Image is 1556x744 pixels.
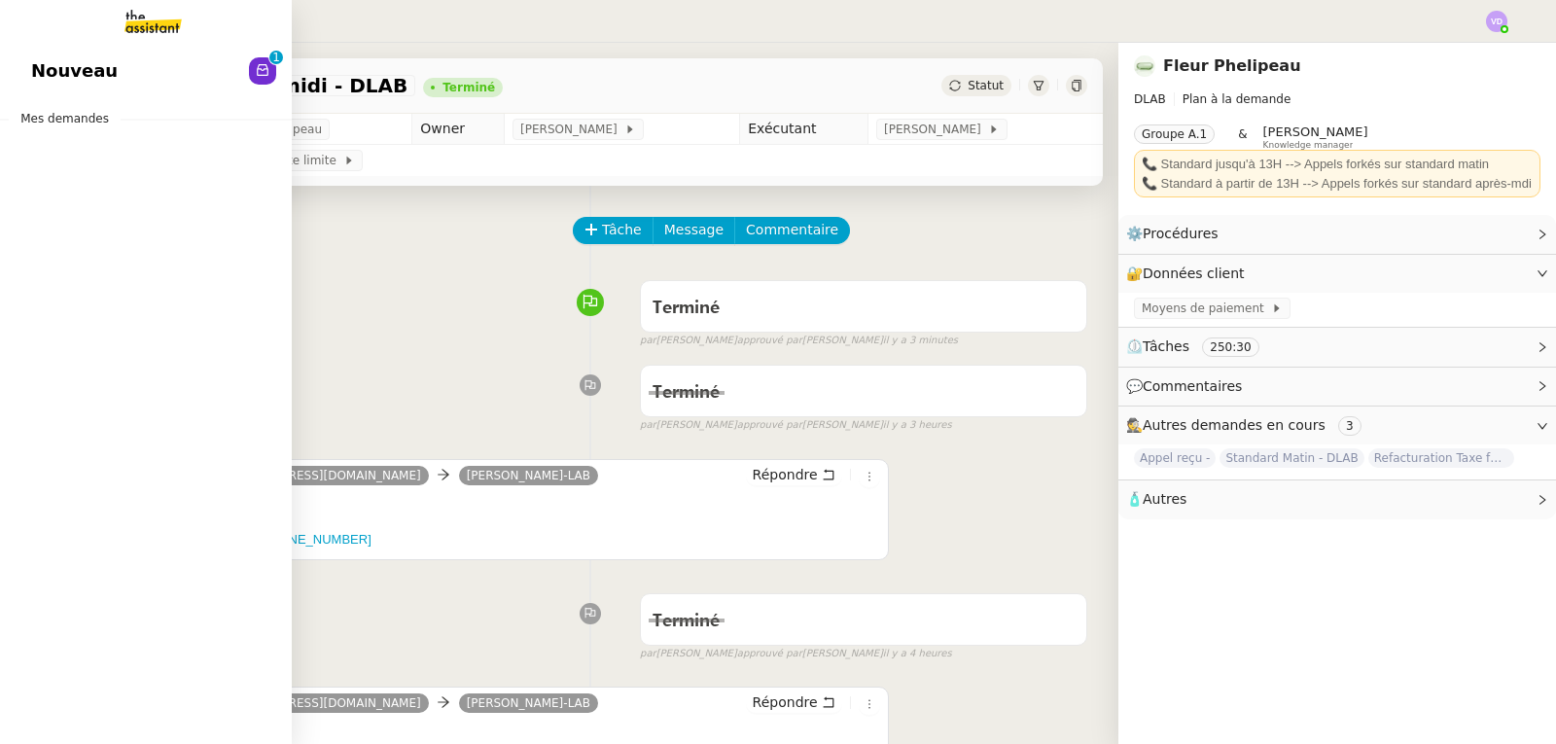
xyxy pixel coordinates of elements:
[640,646,656,662] span: par
[1118,215,1556,253] div: ⚙️Procédures
[746,464,842,485] button: Répondre
[1263,140,1354,151] span: Knowledge manager
[1183,92,1291,106] span: Plan à la demande
[884,120,988,139] span: [PERSON_NAME]
[1142,155,1533,174] div: 📞 Standard jusqu'à 13H --> Appels forkés sur standard matin
[653,384,720,402] span: Terminé
[653,300,720,317] span: Terminé
[1220,448,1363,468] span: Standard Matin - DLAB
[1118,480,1556,518] div: 🧴Autres
[883,646,952,662] span: il y a 4 heures
[746,691,842,713] button: Répondre
[1143,417,1326,433] span: Autres demandes en cours
[1118,328,1556,366] div: ⏲️Tâches 250:30
[737,333,802,349] span: approuvé par
[1134,124,1215,144] nz-tag: Groupe A.1
[272,51,280,68] p: 1
[520,120,624,139] span: [PERSON_NAME]
[640,333,656,349] span: par
[269,51,283,64] nz-badge-sup: 1
[31,56,118,86] span: Nouveau
[753,692,818,712] span: Répondre
[1126,491,1186,507] span: 🧴
[1238,124,1247,150] span: &
[883,333,958,349] span: il y a 3 minutes
[412,114,505,145] td: Owner
[746,219,838,241] span: Commentaire
[1263,124,1368,150] app-user-label: Knowledge manager
[573,217,654,244] button: Tâche
[602,219,642,241] span: Tâche
[9,109,121,128] span: Mes demandes
[1126,223,1227,245] span: ⚙️
[1143,338,1189,354] span: Tâches
[459,467,598,484] a: [PERSON_NAME]-LAB
[1338,416,1361,436] nz-tag: 3
[1118,255,1556,293] div: 🔐Données client
[1143,491,1186,507] span: Autres
[640,646,952,662] small: [PERSON_NAME] [PERSON_NAME]
[640,417,656,434] span: par
[102,493,880,520] h4: Appel reçu -
[1368,448,1514,468] span: Refacturation Taxe foncière 2025
[737,417,802,434] span: approuvé par
[1134,448,1216,468] span: Appel reçu -
[653,217,735,244] button: Message
[968,79,1004,92] span: Statut
[1143,226,1219,241] span: Procédures
[1134,92,1166,106] span: DLAB
[1143,266,1245,281] span: Données client
[1118,368,1556,406] div: 💬Commentaires
[1126,338,1275,354] span: ⏲️
[734,217,850,244] button: Commentaire
[459,694,598,712] a: [PERSON_NAME]-LAB
[653,613,720,630] span: Terminé
[1126,417,1369,433] span: 🕵️
[442,82,495,93] div: Terminé
[1143,378,1242,394] span: Commentaires
[740,114,868,145] td: Exécutant
[664,219,724,241] span: Message
[737,646,802,662] span: approuvé par
[640,333,958,349] small: [PERSON_NAME] [PERSON_NAME]
[1163,56,1301,75] a: Fleur Phelipeau
[640,417,952,434] small: [PERSON_NAME] [PERSON_NAME]
[1118,407,1556,444] div: 🕵️Autres demandes en cours 3
[1134,55,1155,77] img: 7f9b6497-4ade-4d5b-ae17-2cbe23708554
[258,532,371,547] a: [PHONE_NUMBER]
[1202,337,1258,357] nz-tag: 250:30
[102,530,880,549] h5: Appel manqué de la part de
[1142,299,1271,318] span: Moyens de paiement
[1126,263,1253,285] span: 🔐
[1142,174,1533,194] div: 📞 Standard à partir de 13H --> Appels forkés sur standard après-mdi
[1263,124,1368,139] span: [PERSON_NAME]
[883,417,952,434] span: il y a 3 heures
[1126,378,1251,394] span: 💬
[1486,11,1507,32] img: svg
[753,465,818,484] span: Répondre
